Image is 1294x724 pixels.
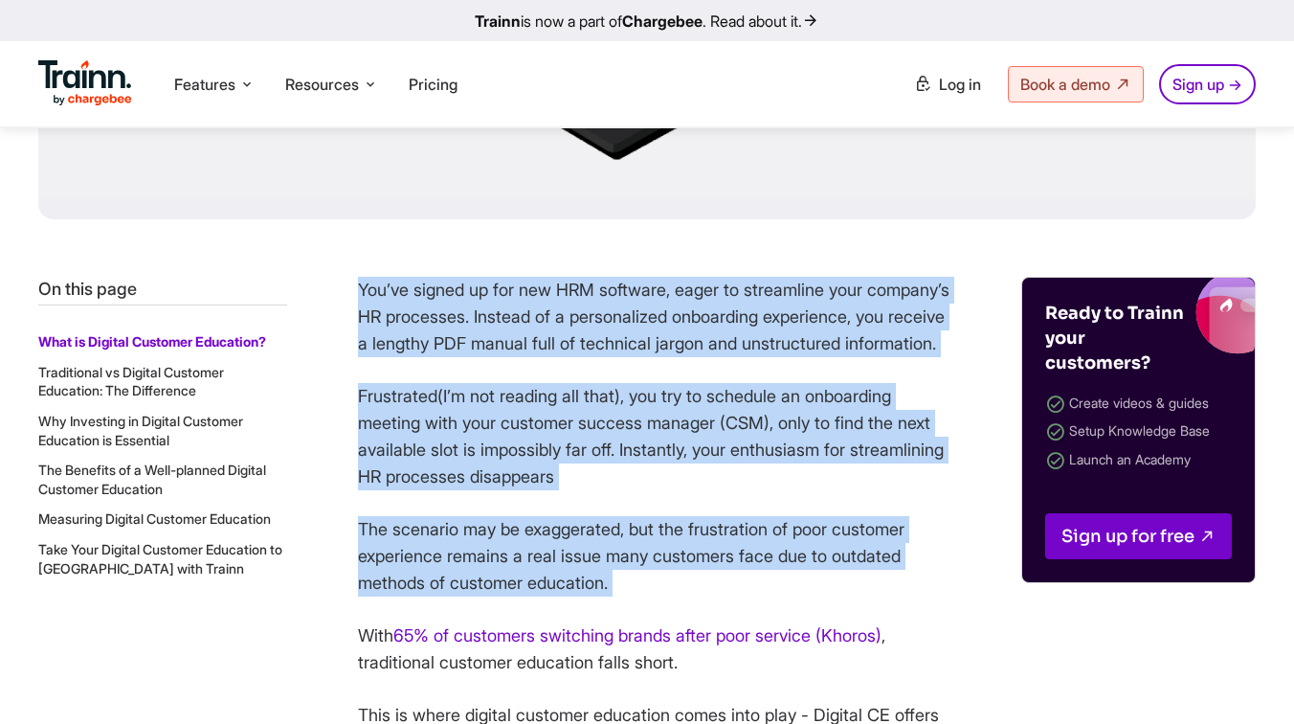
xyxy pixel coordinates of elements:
[1045,419,1232,446] li: Setup Knowledge Base
[1159,64,1256,104] a: Sign up →
[358,383,951,490] p: Frustrated(I’m not reading all that), you try to schedule an onboarding meeting with your custome...
[1198,632,1294,724] iframe: Chat Widget
[1061,278,1255,354] img: Trainn blogs
[939,75,981,94] span: Log in
[358,516,951,597] p: The scenario may be exaggerated, but the frustration of poor customer experience remains a real i...
[393,625,881,645] a: 65% of customers switching brands after poor service (Khoros)
[38,541,282,577] a: Take Your Digital Customer Education to [GEOGRAPHIC_DATA] with Trainn
[358,622,951,676] p: With , traditional customer education falls short.
[1045,513,1232,559] a: Sign up for free
[1045,301,1189,375] h4: Ready to Trainn your customers?
[622,11,703,31] b: Chargebee
[1020,75,1110,94] span: Book a demo
[409,75,457,94] a: Pricing
[1045,447,1232,475] li: Launch an Academy
[1045,391,1232,419] li: Create videos & guides
[38,60,132,106] img: Trainn Logo
[903,67,993,102] a: Log in
[1008,66,1144,102] a: Book a demo
[285,74,359,95] span: Resources
[38,413,243,448] a: Why Investing in Digital Customer Education is Essential
[174,74,235,95] span: Features
[38,277,287,301] p: On this page
[475,11,521,31] b: Trainn
[38,333,266,350] a: What is Digital Customer Education?
[358,277,951,357] p: You’ve signed up for new HRM software, eager to streamline your company’s HR processes. Instead o...
[38,462,266,497] a: The Benefits of a Well-planned Digital Customer Education
[38,510,271,527] a: Measuring Digital Customer Education
[38,364,224,399] a: Traditional vs Digital Customer Education: The Difference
